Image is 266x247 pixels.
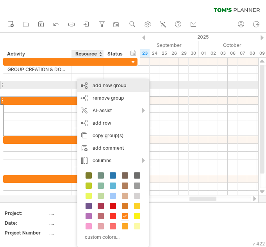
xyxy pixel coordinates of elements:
[252,241,265,247] div: v 422
[77,154,149,167] div: columns
[208,49,218,57] div: Thursday, 2 October 2025
[7,66,68,73] div: GROUP CREATION & DOMAIN SELECTION
[237,49,247,57] div: Tuesday, 7 October 2025
[198,49,208,57] div: Wednesday, 1 October 2025
[150,49,159,57] div: Wednesday, 24 September 2025
[5,229,48,236] div: Project Number
[228,49,237,57] div: Monday, 6 October 2025
[247,49,257,57] div: Wednesday, 8 October 2025
[77,129,149,142] div: copy group(s)
[75,50,99,58] div: Resource
[77,117,149,129] div: add row
[107,50,125,58] div: Status
[179,49,189,57] div: Monday, 29 September 2025
[140,49,150,57] div: Tuesday, 23 September 2025
[49,210,115,217] div: ....
[77,142,149,154] div: add comment
[189,49,198,57] div: Tuesday, 30 September 2025
[77,104,149,117] div: AI-assist
[159,49,169,57] div: Thursday, 25 September 2025
[5,210,48,217] div: Project:
[218,49,228,57] div: Friday, 3 October 2025
[5,220,48,226] div: Date:
[169,49,179,57] div: Friday, 26 September 2025
[77,79,149,92] div: add new group
[49,229,115,236] div: ....
[49,220,115,226] div: ....
[7,50,67,58] div: Activity
[93,95,124,101] span: remove group
[81,232,143,242] div: custom colors...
